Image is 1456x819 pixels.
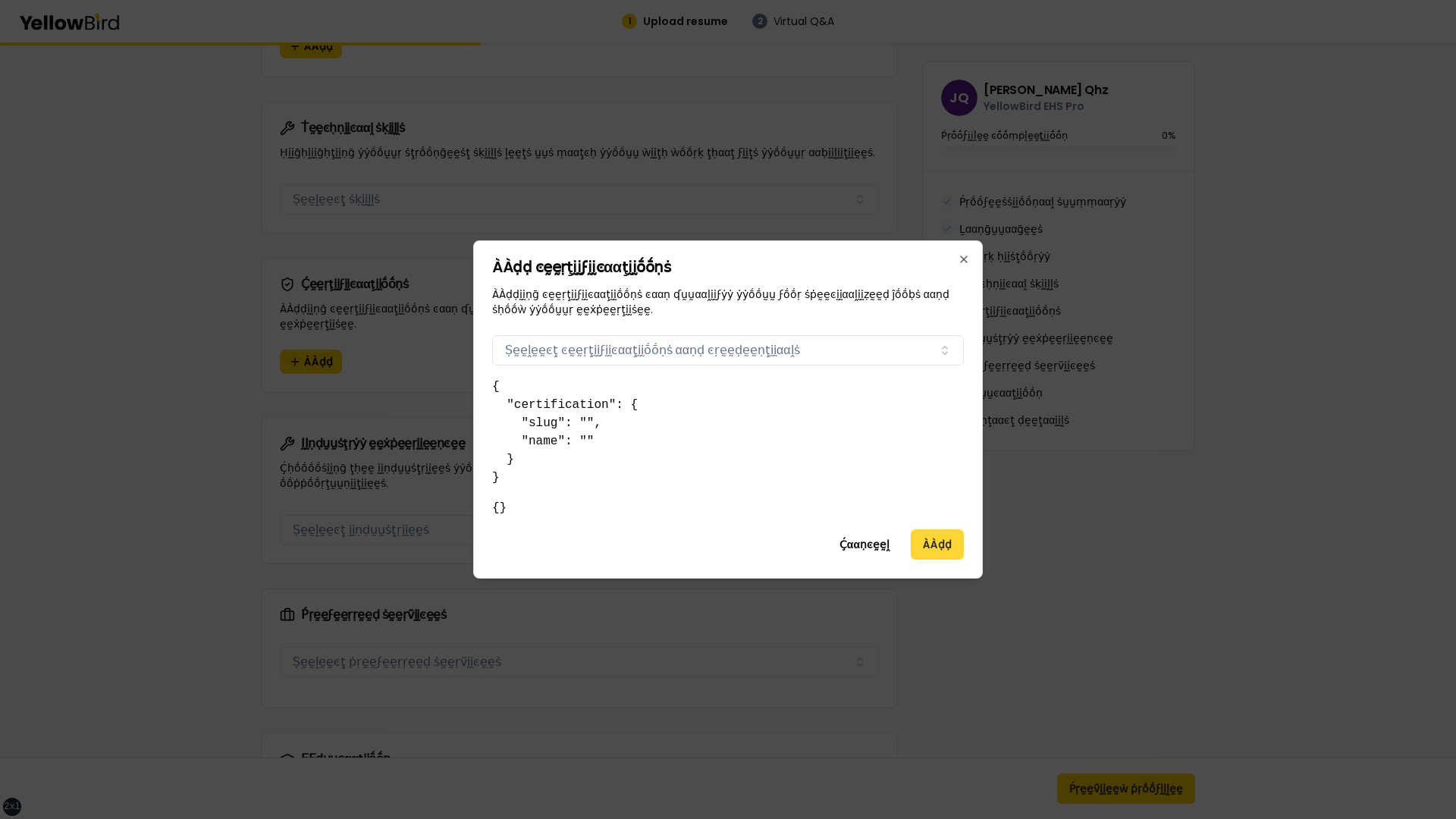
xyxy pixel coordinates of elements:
[492,287,964,317] p: ÀÀḍḍḭḭṇḡ ͼḛḛṛţḭḭϝḭḭͼααţḭḭṓṓṇṡ ͼααṇ ʠṵṵααḽḭḭϝẏẏ ẏẏṓṓṵṵ ϝṓṓṛ ṡṗḛḛͼḭḭααḽḭḭẓḛḛḍ ĵṓṓḅṡ ααṇḍ ṡḥṓṓẁ ẏẏṓṓ...
[911,529,964,560] button: ÀÀḍḍ
[492,378,964,487] pre: { "certification": { "slug": "", "name": "" } }
[492,259,964,275] h2: ÀÀḍḍ ͼḛḛṛţḭḭϝḭḭͼααţḭḭṓṓṇṡ
[492,499,964,517] pre: {}
[827,529,902,560] button: Ḉααṇͼḛḛḽ
[492,335,964,366] button: Ṣḛḛḽḛḛͼţ ͼḛḛṛţḭḭϝḭḭͼααţḭḭṓṓṇṡ ααṇḍ ͼṛḛḛḍḛḛṇţḭḭααḽṡ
